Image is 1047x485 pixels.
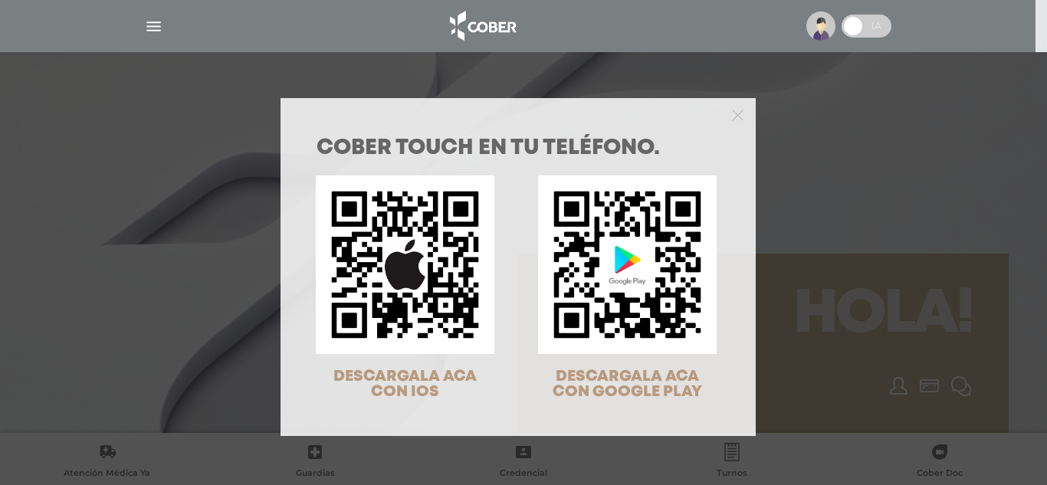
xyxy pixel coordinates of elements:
button: Close [732,107,743,121]
img: qr-code [316,175,494,354]
span: DESCARGALA ACA CON GOOGLE PLAY [553,369,702,399]
span: DESCARGALA ACA CON IOS [333,369,477,399]
h1: COBER TOUCH en tu teléfono. [317,138,720,159]
img: qr-code [538,175,717,354]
